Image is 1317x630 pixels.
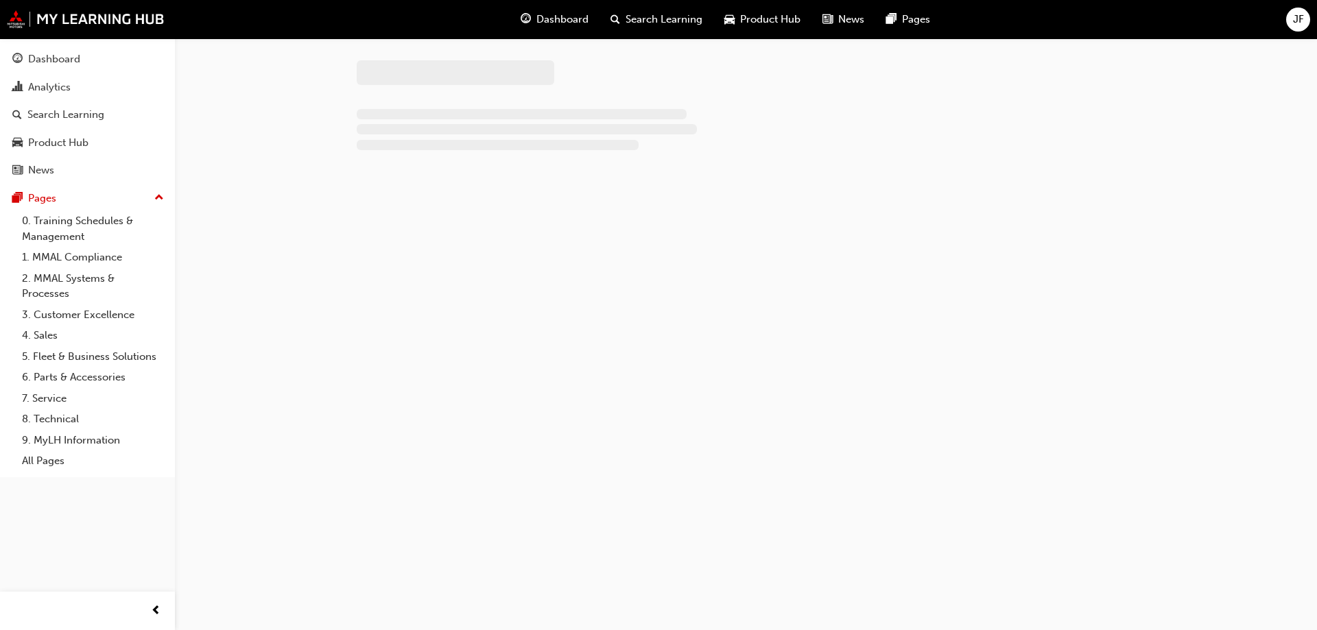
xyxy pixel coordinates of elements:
div: News [28,162,54,178]
div: Pages [28,191,56,206]
span: pages-icon [12,193,23,205]
span: guage-icon [521,11,531,28]
div: Analytics [28,80,71,95]
a: Analytics [5,75,169,100]
span: chart-icon [12,82,23,94]
a: 9. MyLH Information [16,430,169,451]
span: Dashboard [536,12,589,27]
a: Dashboard [5,47,169,72]
button: Pages [5,186,169,211]
span: news-icon [822,11,833,28]
a: 1. MMAL Compliance [16,247,169,268]
img: mmal [7,10,165,28]
span: car-icon [12,137,23,149]
a: Search Learning [5,102,169,128]
a: 7. Service [16,388,169,409]
a: 0. Training Schedules & Management [16,210,169,247]
a: 5. Fleet & Business Solutions [16,346,169,367]
a: All Pages [16,450,169,472]
span: Product Hub [740,12,800,27]
div: Dashboard [28,51,80,67]
a: guage-iconDashboard [510,5,600,34]
a: 8. Technical [16,409,169,430]
a: Product Hub [5,130,169,156]
div: Product Hub [28,135,88,151]
span: search-icon [12,109,22,121]
a: car-iconProduct Hub [713,5,811,34]
a: 3. Customer Excellence [16,304,169,326]
a: pages-iconPages [875,5,941,34]
span: pages-icon [886,11,897,28]
a: 2. MMAL Systems & Processes [16,268,169,304]
span: car-icon [724,11,735,28]
span: News [838,12,864,27]
span: JF [1293,12,1304,27]
div: Search Learning [27,107,104,123]
button: JF [1286,8,1310,32]
span: Search Learning [626,12,702,27]
span: prev-icon [151,603,161,620]
a: 6. Parts & Accessories [16,367,169,388]
span: guage-icon [12,53,23,66]
span: Pages [902,12,930,27]
a: 4. Sales [16,325,169,346]
a: search-iconSearch Learning [600,5,713,34]
a: News [5,158,169,183]
span: news-icon [12,165,23,177]
span: search-icon [610,11,620,28]
button: DashboardAnalyticsSearch LearningProduct HubNews [5,44,169,186]
span: up-icon [154,189,164,207]
a: news-iconNews [811,5,875,34]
